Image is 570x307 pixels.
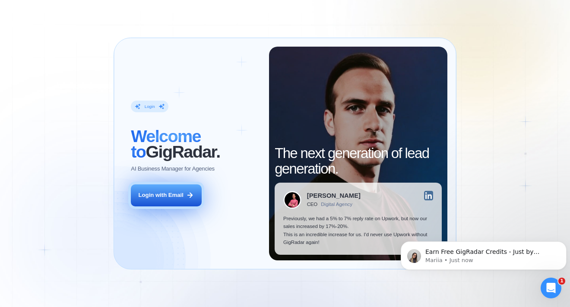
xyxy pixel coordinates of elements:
[558,278,565,285] span: 1
[131,128,260,160] h2: ‍ GigRadar.
[131,165,215,173] p: AI Business Manager for Agencies
[541,278,561,298] iframe: Intercom live chat
[139,191,184,199] div: Login with Email
[145,104,155,109] div: Login
[131,184,201,206] button: Login with Email
[275,146,442,177] h2: The next generation of lead generation.
[283,215,434,246] p: Previously, we had a 5% to 7% reply rate on Upwork, but now our sales increased by 17%-20%. This ...
[307,202,317,207] div: CEO
[397,223,570,284] iframe: Intercom notifications message
[131,127,201,161] span: Welcome to
[321,202,352,207] div: Digital Agency
[307,193,361,199] div: [PERSON_NAME]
